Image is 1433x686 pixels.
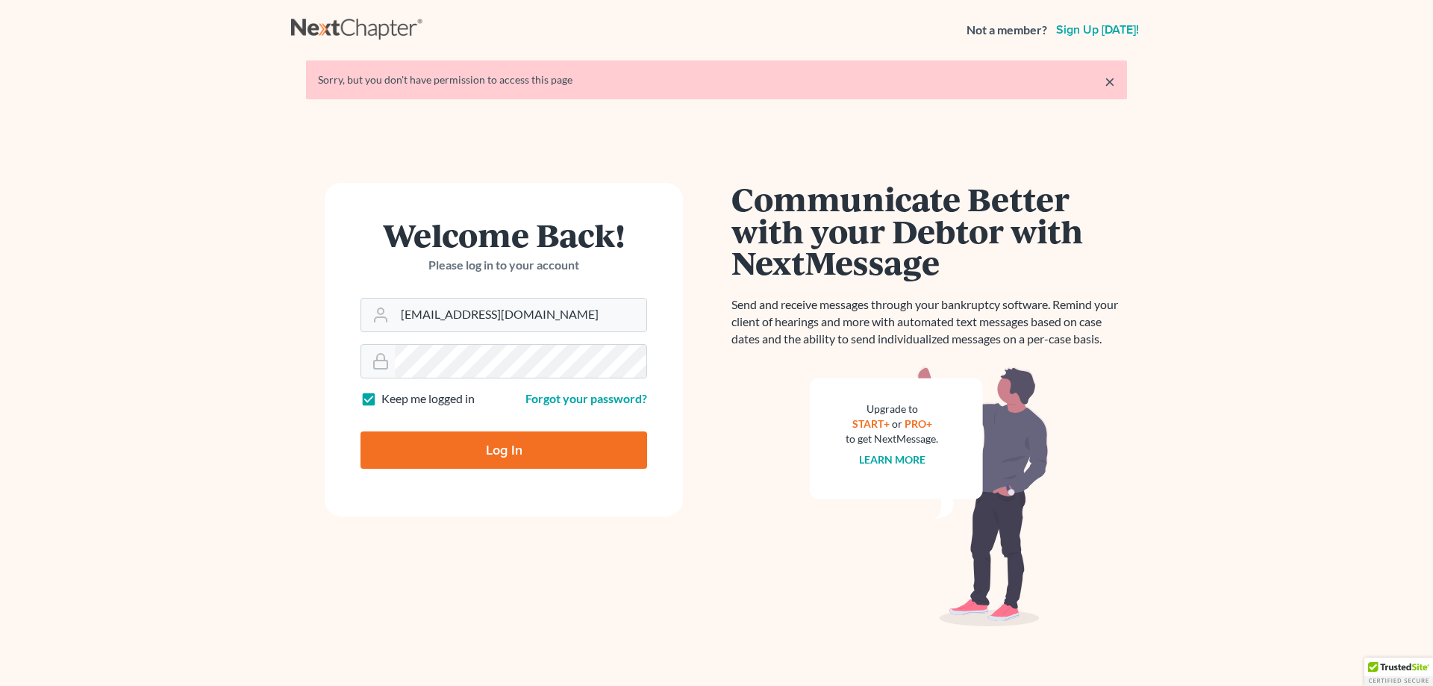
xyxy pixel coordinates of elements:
a: Sign up [DATE]! [1053,24,1142,36]
input: Log In [360,431,647,469]
a: × [1105,72,1115,90]
a: PRO+ [905,417,932,430]
h1: Welcome Back! [360,219,647,251]
input: Email Address [395,299,646,331]
p: Please log in to your account [360,257,647,274]
a: START+ [852,417,890,430]
strong: Not a member? [967,22,1047,39]
div: Sorry, but you don't have permission to access this page [318,72,1115,87]
div: Upgrade to [846,402,938,417]
span: or [892,417,902,430]
div: to get NextMessage. [846,431,938,446]
a: Learn more [859,453,925,466]
img: nextmessage_bg-59042aed3d76b12b5cd301f8e5b87938c9018125f34e5fa2b7a6b67550977c72.svg [810,366,1049,627]
label: Keep me logged in [381,390,475,408]
a: Forgot your password? [525,391,647,405]
p: Send and receive messages through your bankruptcy software. Remind your client of hearings and mo... [731,296,1127,348]
div: TrustedSite Certified [1364,658,1433,686]
h1: Communicate Better with your Debtor with NextMessage [731,183,1127,278]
